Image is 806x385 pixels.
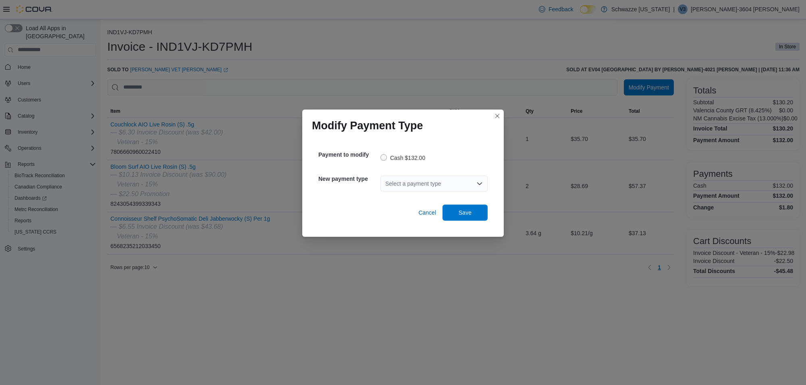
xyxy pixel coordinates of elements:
input: Accessible screen reader label [385,179,386,188]
button: Save [442,205,488,221]
h5: Payment to modify [318,147,379,163]
label: Cash $132.00 [380,153,425,163]
button: Closes this modal window [492,111,502,121]
button: Cancel [415,205,439,221]
span: Save [459,209,472,217]
h5: New payment type [318,171,379,187]
button: Open list of options [476,180,483,187]
span: Cancel [418,209,436,217]
h1: Modify Payment Type [312,119,423,132]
